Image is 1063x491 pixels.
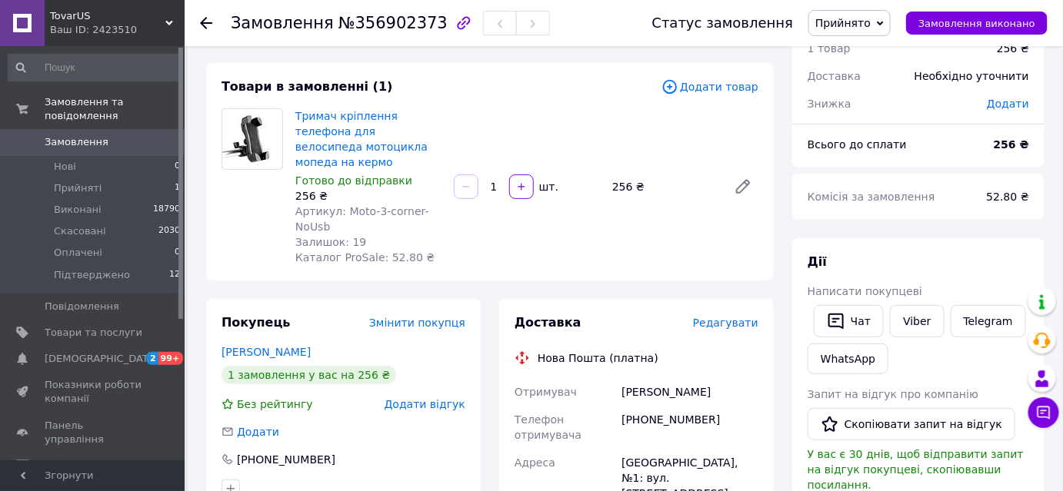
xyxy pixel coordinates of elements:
[45,95,185,123] span: Замовлення та повідомлення
[200,15,212,31] div: Повернутися назад
[905,59,1038,93] div: Необхідно уточнити
[45,378,142,406] span: Показники роботи компанії
[158,352,184,365] span: 99+
[295,188,442,204] div: 256 ₴
[54,268,130,282] span: Підтверджено
[231,14,334,32] span: Замовлення
[169,268,180,282] span: 12
[54,160,76,174] span: Нові
[808,42,851,55] span: 1 товар
[45,326,142,340] span: Товари та послуги
[295,251,435,264] span: Каталог ProSale: 52.80 ₴
[8,54,182,81] input: Пошук
[515,456,555,469] span: Адреса
[237,398,313,410] span: Без рейтингу
[918,18,1035,29] span: Замовлення виконано
[54,203,102,217] span: Виконані
[808,70,861,82] span: Доставка
[295,174,412,187] span: Готово до відправки
[50,9,165,23] span: TovarUS
[808,343,888,374] a: WhatsApp
[222,315,291,330] span: Покупець
[153,203,180,217] span: 18790
[661,78,758,95] span: Додати товар
[237,426,279,438] span: Додати
[222,114,282,164] img: Тримач кріплення телефона для велосипеда мотоцикла мопеда на кермо
[54,224,106,238] span: Скасовані
[815,17,871,29] span: Прийнято
[1028,397,1059,428] button: Чат з покупцем
[222,79,393,94] span: Товари в замовленні (1)
[814,305,884,337] button: Чат
[515,386,577,398] span: Отримувач
[146,352,158,365] span: 2
[535,179,560,194] div: шт.
[808,191,935,203] span: Комісія за замовлення
[808,98,851,110] span: Знижка
[534,350,662,366] div: Нова Пошта (платна)
[808,254,827,269] span: Дії
[693,317,758,329] span: Редагувати
[515,413,581,441] span: Телефон отримувача
[987,191,1029,203] span: 52.80 ₴
[45,135,108,149] span: Замовлення
[994,138,1029,151] b: 256 ₴
[235,452,337,467] div: [PHONE_NUMBER]
[997,41,1029,56] div: 256 ₴
[369,317,465,329] span: Змінити покупця
[385,398,465,410] span: Додати відгук
[295,205,429,233] span: Артикул: Moto-3-corner-NoUsb
[45,419,142,446] span: Панель управління
[338,14,448,32] span: №356902373
[951,305,1026,337] a: Telegram
[54,181,102,195] span: Прийняті
[222,366,396,384] div: 1 замовлення у вас на 256 ₴
[295,110,428,168] a: Тримач кріплення телефона для велосипеда мотоцикла мопеда на кермо
[987,98,1029,110] span: Додати
[808,388,978,400] span: Запит на відгук про компанію
[890,305,944,337] a: Viber
[50,23,185,37] div: Ваш ID: 2423510
[652,15,794,31] div: Статус замовлення
[808,285,922,297] span: Написати покупцеві
[728,171,758,202] a: Редагувати
[175,181,180,195] span: 1
[222,346,311,358] a: [PERSON_NAME]
[175,160,180,174] span: 0
[618,378,761,406] div: [PERSON_NAME]
[175,246,180,260] span: 0
[515,315,581,330] span: Доставка
[295,236,366,248] span: Залишок: 19
[808,138,907,151] span: Всього до сплати
[618,406,761,449] div: [PHONE_NUMBER]
[45,300,119,314] span: Повідомлення
[45,459,85,473] span: Відгуки
[158,224,180,238] span: 2030
[45,352,158,366] span: [DEMOGRAPHIC_DATA]
[606,176,721,197] div: 256 ₴
[808,448,1024,491] span: У вас є 30 днів, щоб відправити запит на відгук покупцеві, скопіювавши посилання.
[906,12,1048,35] button: Замовлення виконано
[808,408,1015,440] button: Скопіювати запит на відгук
[54,246,102,260] span: Оплачені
